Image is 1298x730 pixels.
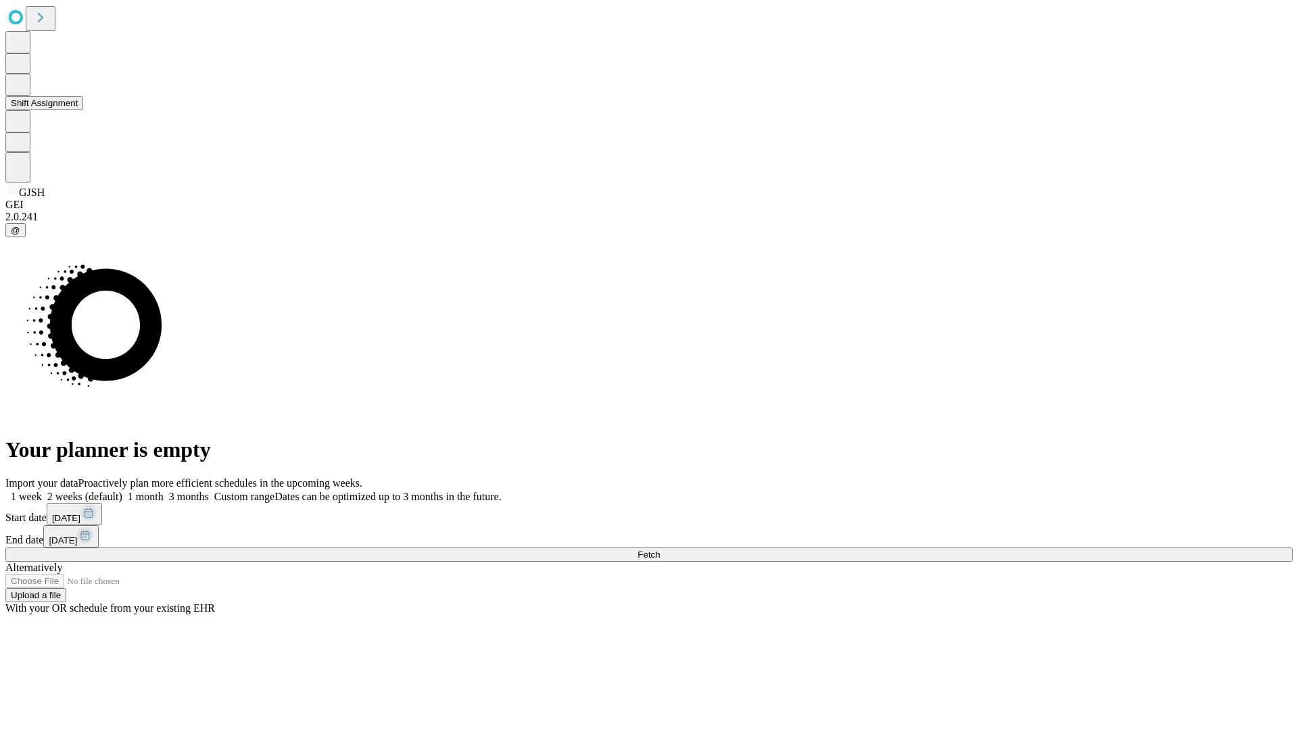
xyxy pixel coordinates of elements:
[638,550,660,560] span: Fetch
[5,477,78,489] span: Import your data
[5,562,62,573] span: Alternatively
[5,96,83,110] button: Shift Assignment
[5,525,1293,547] div: End date
[11,225,20,235] span: @
[52,513,80,523] span: [DATE]
[5,547,1293,562] button: Fetch
[5,199,1293,211] div: GEI
[47,503,102,525] button: [DATE]
[47,491,122,502] span: 2 weeks (default)
[19,187,45,198] span: GJSH
[169,491,209,502] span: 3 months
[214,491,274,502] span: Custom range
[5,211,1293,223] div: 2.0.241
[11,491,42,502] span: 1 week
[5,223,26,237] button: @
[274,491,501,502] span: Dates can be optimized up to 3 months in the future.
[43,525,99,547] button: [DATE]
[5,602,215,614] span: With your OR schedule from your existing EHR
[78,477,362,489] span: Proactively plan more efficient schedules in the upcoming weeks.
[49,535,77,545] span: [DATE]
[5,503,1293,525] div: Start date
[128,491,164,502] span: 1 month
[5,437,1293,462] h1: Your planner is empty
[5,588,66,602] button: Upload a file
